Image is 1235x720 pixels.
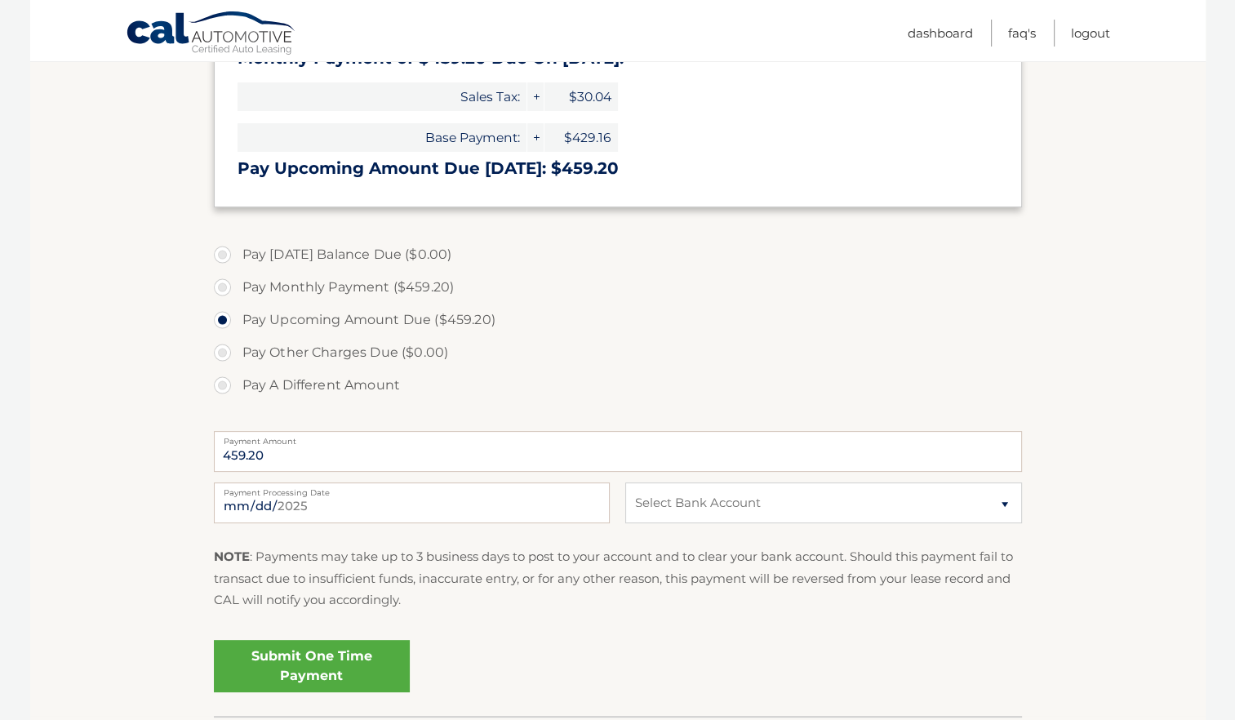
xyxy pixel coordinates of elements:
input: Payment Amount [214,431,1022,472]
span: + [527,82,544,111]
span: $30.04 [544,82,618,111]
label: Payment Processing Date [214,482,610,496]
label: Pay Other Charges Due ($0.00) [214,336,1022,369]
a: Cal Automotive [126,11,297,58]
a: FAQ's [1008,20,1036,47]
label: Pay A Different Amount [214,369,1022,402]
span: Sales Tax: [238,82,526,111]
span: Base Payment: [238,123,526,152]
h3: Pay Upcoming Amount Due [DATE]: $459.20 [238,158,998,179]
span: + [527,123,544,152]
p: : Payments may take up to 3 business days to post to your account and to clear your bank account.... [214,546,1022,611]
span: $429.16 [544,123,618,152]
a: Submit One Time Payment [214,640,410,692]
label: Pay Upcoming Amount Due ($459.20) [214,304,1022,336]
label: Pay Monthly Payment ($459.20) [214,271,1022,304]
label: Pay [DATE] Balance Due ($0.00) [214,238,1022,271]
a: Logout [1071,20,1110,47]
label: Payment Amount [214,431,1022,444]
strong: NOTE [214,549,250,564]
a: Dashboard [908,20,973,47]
input: Payment Date [214,482,610,523]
